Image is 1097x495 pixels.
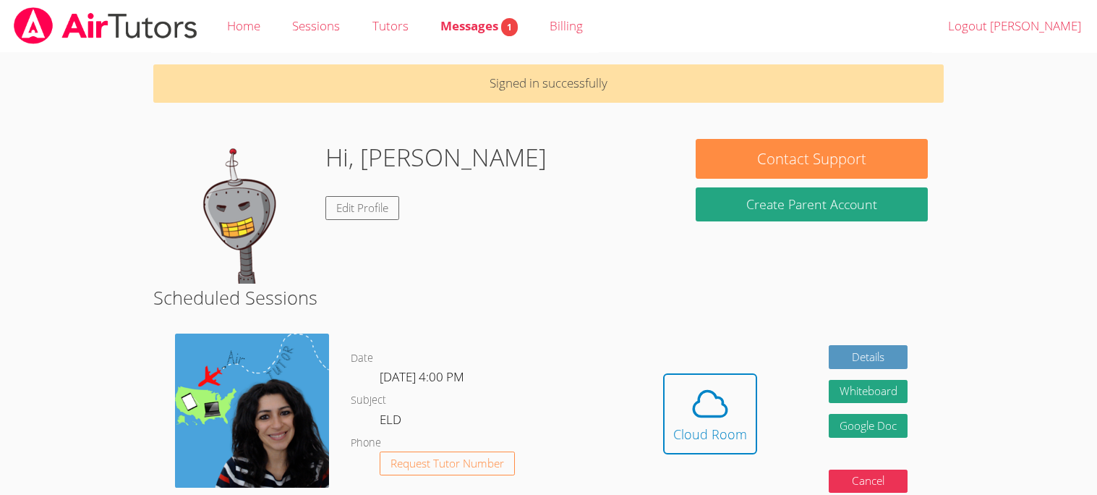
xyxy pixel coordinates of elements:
[380,368,464,385] span: [DATE] 4:00 PM
[153,64,943,103] p: Signed in successfully
[696,139,927,179] button: Contact Support
[829,470,908,494] button: Cancel
[829,414,908,438] a: Google Doc
[390,458,504,469] span: Request Tutor Number
[380,410,404,434] dd: ELD
[351,434,381,452] dt: Phone
[696,187,927,221] button: Create Parent Account
[829,380,908,404] button: Whiteboard
[351,350,373,368] dt: Date
[169,139,314,284] img: default.png
[12,7,199,44] img: airtutors_banner-c4298cdbf04f3fff15de1276eac7730deb9818008684d7c2e4769d2f7ddbe033.png
[380,452,515,475] button: Request Tutor Number
[153,284,943,311] h2: Scheduled Sessions
[663,373,757,454] button: Cloud Room
[175,334,329,488] img: air%20tutor%20avatar.png
[501,18,518,36] span: 1
[673,424,747,444] div: Cloud Room
[325,139,547,176] h1: Hi, [PERSON_NAME]
[440,17,518,34] span: Messages
[325,196,399,220] a: Edit Profile
[351,392,386,410] dt: Subject
[829,345,908,369] a: Details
